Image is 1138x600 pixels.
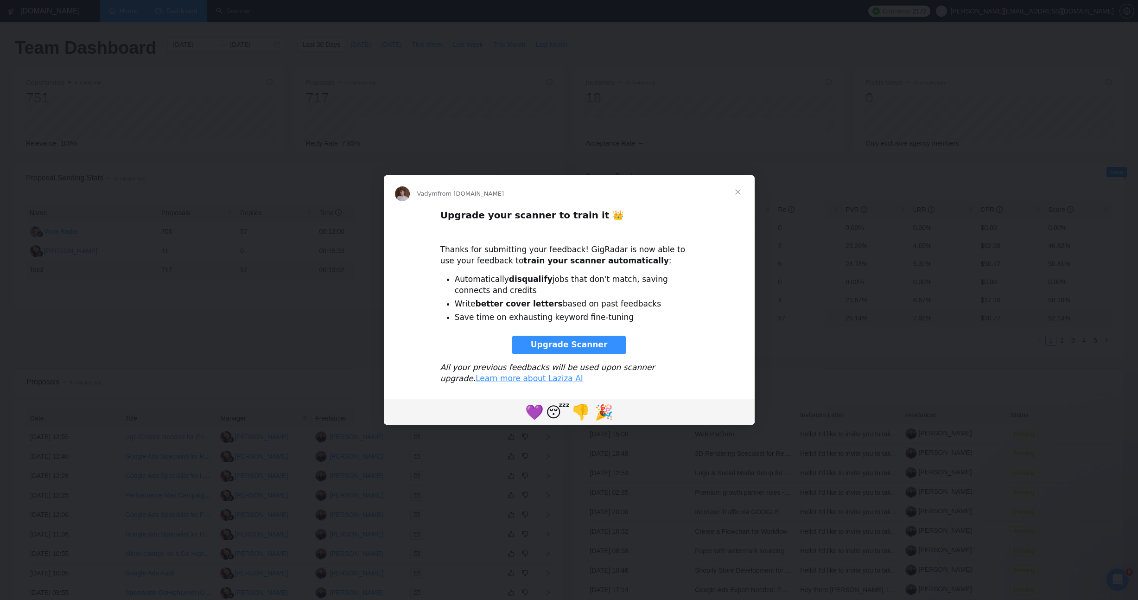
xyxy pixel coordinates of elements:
i: All your previous feedbacks will be used upon scanner upgrade. [440,363,655,383]
b: disqualify [509,274,553,284]
b: better cover letters [476,299,563,308]
a: Learn more about Laziza AI [476,374,583,383]
span: 1 reaction [569,401,592,423]
span: Vadym [417,190,438,197]
span: 👎 [572,403,590,421]
span: Upgrade Scanner [531,340,608,349]
span: 😴 [546,403,570,421]
span: sleeping reaction [546,401,569,423]
div: Thanks for submitting your feedback! GigRadar is now able to use your feedback to : [440,233,698,266]
span: tada reaction [592,401,616,423]
span: Close [721,175,755,209]
span: from [DOMAIN_NAME] [438,190,504,197]
b: Upgrade your scanner to train it 👑 [440,210,624,221]
li: Write based on past feedbacks [455,299,698,310]
img: Profile image for Vadym [395,186,410,201]
b: train your scanner automatically [523,256,669,265]
span: purple heart reaction [523,401,546,423]
li: Save time on exhausting keyword fine-tuning [455,312,698,323]
span: 💜 [525,403,544,421]
span: 🎉 [595,403,613,421]
li: Automatically jobs that don't match, saving connects and credits [455,274,698,296]
a: Upgrade Scanner [512,336,626,354]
